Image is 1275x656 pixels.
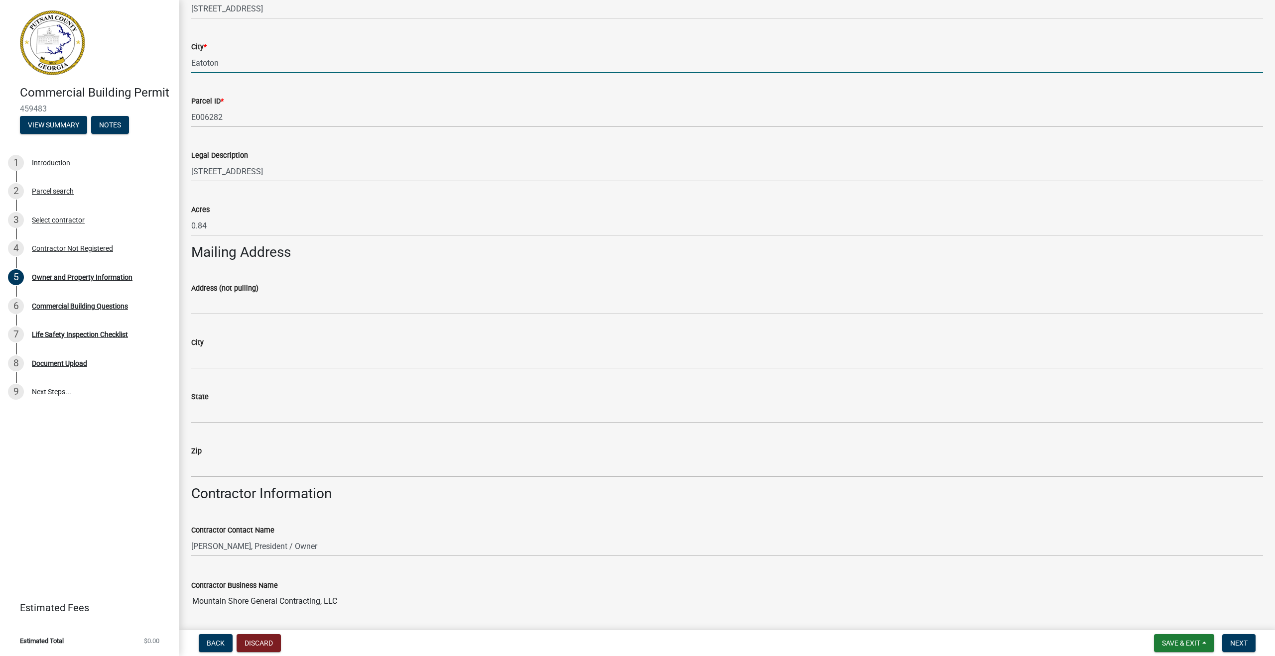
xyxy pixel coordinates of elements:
[191,582,278,589] label: Contractor Business Name
[191,244,1263,261] h3: Mailing Address
[207,639,225,647] span: Back
[8,212,24,228] div: 3
[1154,634,1214,652] button: Save & Exit
[1222,634,1256,652] button: Next
[144,638,159,644] span: $0.00
[32,274,132,281] div: Owner and Property Information
[237,634,281,652] button: Discard
[1162,639,1200,647] span: Save & Exit
[32,245,113,252] div: Contractor Not Registered
[191,527,274,534] label: Contractor Contact Name
[1230,639,1248,647] span: Next
[191,44,207,51] label: City
[8,155,24,171] div: 1
[191,98,224,105] label: Parcel ID
[91,116,129,134] button: Notes
[32,360,87,367] div: Document Upload
[191,285,258,292] label: Address (not pulling)
[191,448,202,455] label: Zip
[20,86,171,100] h4: Commercial Building Permit
[8,240,24,256] div: 4
[32,188,74,195] div: Parcel search
[8,327,24,342] div: 7
[32,217,85,223] div: Select contractor
[91,121,129,129] wm-modal-confirm: Notes
[191,339,204,346] label: City
[20,121,87,129] wm-modal-confirm: Summary
[191,485,1263,502] h3: Contractor Information
[20,116,87,134] button: View Summary
[191,152,248,159] label: Legal Description
[191,394,209,401] label: State
[32,159,70,166] div: Introduction
[20,638,64,644] span: Estimated Total
[32,331,128,338] div: Life Safety Inspection Checklist
[8,183,24,199] div: 2
[8,384,24,400] div: 9
[20,10,85,75] img: Putnam County, Georgia
[191,207,210,214] label: Acres
[8,269,24,285] div: 5
[20,104,159,113] span: 459483
[199,634,233,652] button: Back
[8,598,163,618] a: Estimated Fees
[8,298,24,314] div: 6
[8,355,24,371] div: 8
[32,303,128,310] div: Commercial Building Questions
